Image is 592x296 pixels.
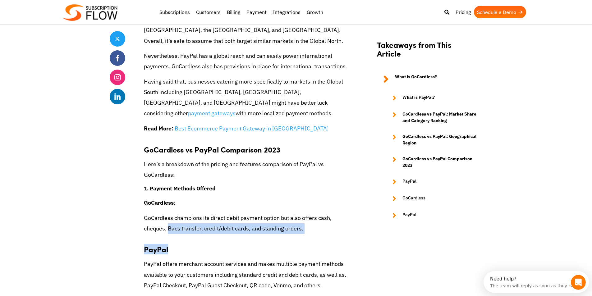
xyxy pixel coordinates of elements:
[386,195,476,202] a: GoCardless
[175,125,329,132] a: Best Ecommerce Payment Gateway in [GEOGRAPHIC_DATA]
[2,2,111,20] div: Open Intercom Messenger
[402,94,435,102] strong: What is PayPal?
[7,5,93,10] div: Need help?
[386,178,476,185] a: PayPal
[571,275,586,290] iframe: Intercom live chat
[377,74,476,85] a: What is GoCardless?
[144,198,349,208] p: :
[304,6,326,18] a: Growth
[395,74,437,85] strong: What is GoCardless?
[144,125,173,132] strong: Read More:
[144,259,349,291] p: PayPal offers merchant account services and makes multiple payment methods available to your cust...
[386,212,476,219] a: PayPal
[402,133,476,146] strong: GoCardless vs PayPal: Geographical Region
[188,110,236,117] a: payment gateways
[224,6,243,18] a: Billing
[484,271,589,293] iframe: Intercom live chat discovery launcher
[144,199,174,206] strong: GoCardless
[144,159,349,180] p: Here’s a breakdown of the pricing and features comparison of PayPal vs GoCardless:
[243,6,270,18] a: Payment
[386,133,476,146] a: GoCardless vs PayPal: Geographical Region
[144,51,349,72] p: Nevertheless, PayPal has a global reach and can easily power international payments. GoCardless a...
[144,4,349,46] p: PayPal has more customers in the [GEOGRAPHIC_DATA], [GEOGRAPHIC_DATA], and [GEOGRAPHIC_DATA]. GoC...
[156,6,193,18] a: Subscriptions
[386,94,476,102] a: What is PayPal?
[7,10,93,17] div: The team will reply as soon as they can
[474,6,526,18] a: Schedule a Demo
[193,6,224,18] a: Customers
[144,76,349,119] p: Having said that, businesses catering more specifically to markets in the Global South including ...
[386,156,476,169] a: GoCardless vs PayPal Comparison 2023
[144,213,349,234] p: GoCardless champions its direct debit payment option but also offers cash, cheques, Bacs transfer...
[144,238,349,254] h3: PayPal
[63,4,117,21] img: Subscriptionflow
[144,185,215,192] strong: 1. Payment Methods Offered
[402,156,476,169] strong: GoCardless vs PayPal Comparison 2023
[402,111,476,124] strong: GoCardless vs PayPal: Market Share and Category Ranking
[144,144,280,155] strong: GoCardless vs PayPal Comparison 2023
[452,6,474,18] a: Pricing
[270,6,304,18] a: Integrations
[386,111,476,124] a: GoCardless vs PayPal: Market Share and Category Ranking
[377,40,476,64] h2: Takeaways from This Article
